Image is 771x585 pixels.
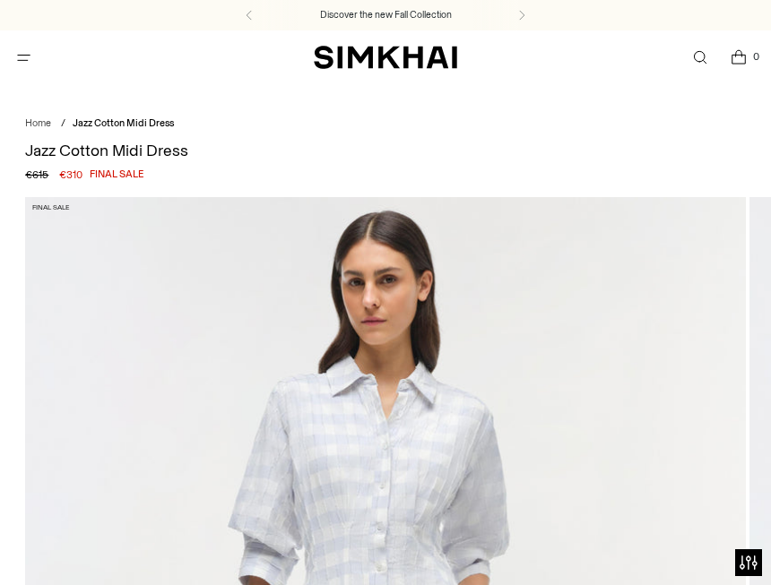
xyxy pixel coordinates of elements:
[61,116,65,132] div: /
[25,116,745,132] nav: breadcrumbs
[314,45,457,71] a: SIMKHAI
[720,39,757,76] a: Open cart modal
[25,142,745,159] h1: Jazz Cotton Midi Dress
[681,39,718,76] a: Open search modal
[25,167,48,183] s: €615
[73,117,174,129] span: Jazz Cotton Midi Dress
[320,8,452,22] a: Discover the new Fall Collection
[25,117,51,129] a: Home
[748,48,764,65] span: 0
[5,39,42,76] button: Open menu modal
[59,167,82,183] span: €310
